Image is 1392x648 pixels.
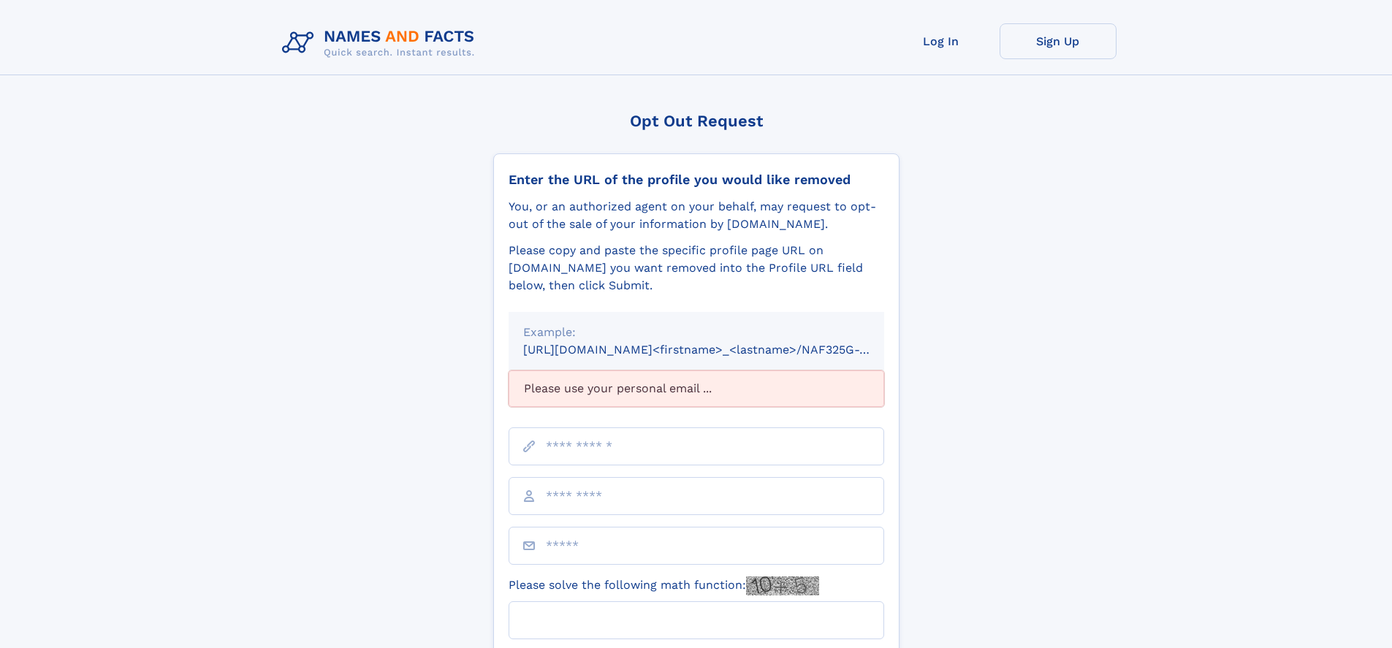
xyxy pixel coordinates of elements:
div: Example: [523,324,870,341]
div: Please copy and paste the specific profile page URL on [DOMAIN_NAME] you want removed into the Pr... [509,242,884,294]
div: Opt Out Request [493,112,900,130]
div: Please use your personal email ... [509,370,884,407]
a: Sign Up [1000,23,1117,59]
a: Log In [883,23,1000,59]
div: Enter the URL of the profile you would like removed [509,172,884,188]
img: Logo Names and Facts [276,23,487,63]
small: [URL][DOMAIN_NAME]<firstname>_<lastname>/NAF325G-xxxxxxxx [523,343,912,357]
label: Please solve the following math function: [509,576,819,595]
div: You, or an authorized agent on your behalf, may request to opt-out of the sale of your informatio... [509,198,884,233]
